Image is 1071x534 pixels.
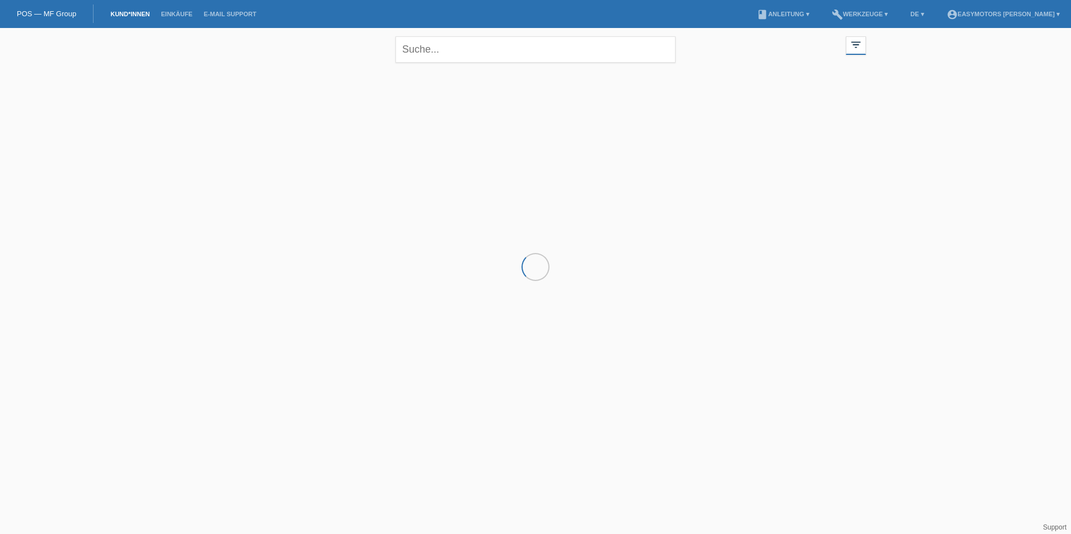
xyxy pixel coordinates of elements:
i: account_circle [947,9,958,20]
input: Suche... [395,36,676,63]
a: Support [1043,523,1067,531]
a: POS — MF Group [17,10,76,18]
i: build [832,9,843,20]
a: DE ▾ [905,11,929,17]
i: filter_list [850,39,862,51]
a: bookAnleitung ▾ [751,11,814,17]
a: buildWerkzeuge ▾ [826,11,894,17]
a: E-Mail Support [198,11,262,17]
a: account_circleEasymotors [PERSON_NAME] ▾ [941,11,1065,17]
a: Kund*innen [105,11,155,17]
a: Einkäufe [155,11,198,17]
i: book [757,9,768,20]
